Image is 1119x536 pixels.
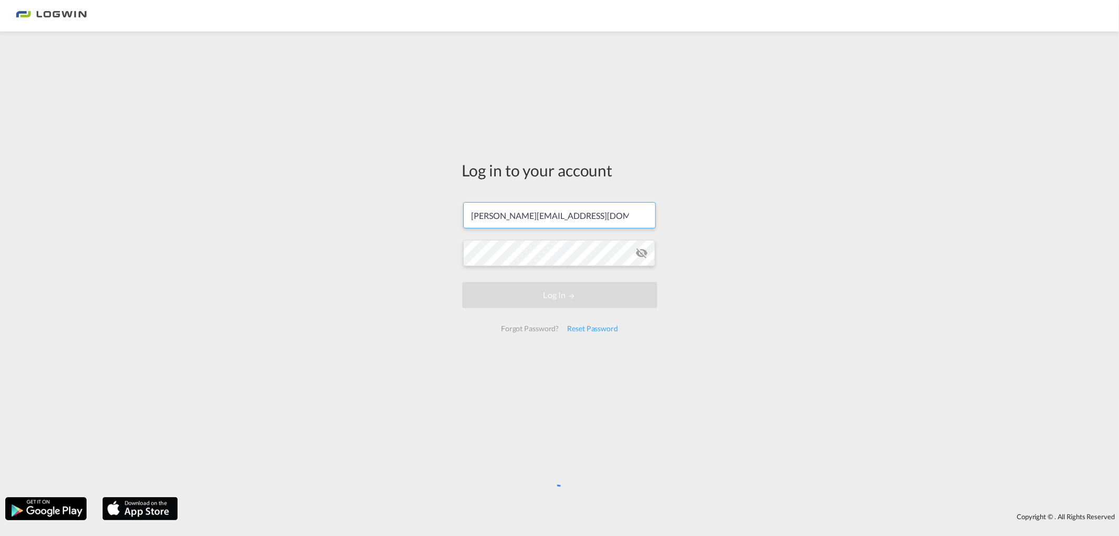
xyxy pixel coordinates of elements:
[101,496,179,521] img: apple.png
[462,282,657,308] button: LOGIN
[462,159,657,181] div: Log in to your account
[16,4,87,28] img: 2761ae10d95411efa20a1f5e0282d2d7.png
[463,202,656,228] input: Enter email/phone number
[183,508,1119,526] div: Copyright © . All Rights Reserved
[497,319,563,338] div: Forgot Password?
[635,247,648,259] md-icon: icon-eye-off
[563,319,622,338] div: Reset Password
[4,496,88,521] img: google.png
